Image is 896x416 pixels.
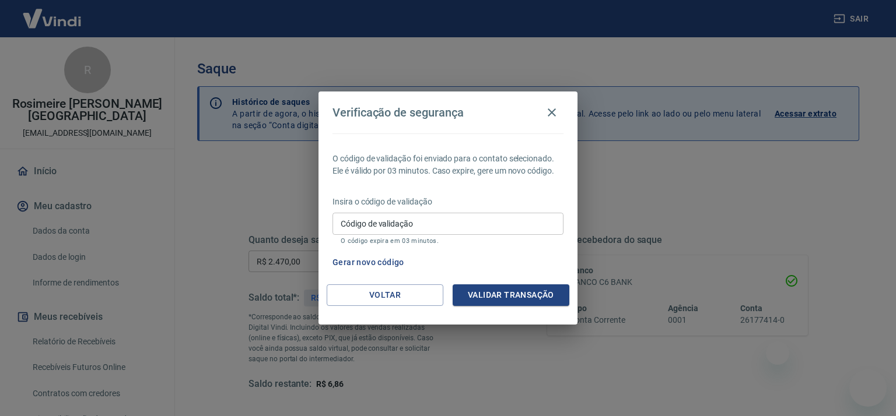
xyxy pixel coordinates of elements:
[332,196,563,208] p: Insira o código de validação
[328,252,409,273] button: Gerar novo código
[327,284,443,306] button: Voltar
[332,153,563,177] p: O código de validação foi enviado para o contato selecionado. Ele é válido por 03 minutos. Caso e...
[766,341,789,365] iframe: Fechar mensagem
[332,105,464,119] h4: Verificação de segurança
[453,284,569,306] button: Validar transação
[341,237,555,245] p: O código expira em 03 minutos.
[849,369,887,407] iframe: Botão para abrir a janela de mensagens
